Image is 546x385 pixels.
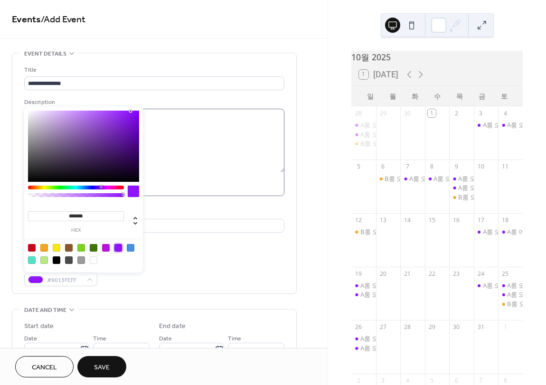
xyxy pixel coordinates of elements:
div: A룸 오후 12~2, 주*랑 [400,174,425,183]
div: A룸 오후 1~3, [PERSON_NAME]*혜 [360,281,457,290]
div: A룸 오전 10~12, 김*미 [498,281,523,290]
div: 7 [404,163,412,171]
div: 5 [428,376,436,385]
div: 10월 2025 [351,51,523,63]
label: hex [28,228,124,233]
div: 17 [477,216,485,225]
div: #9013FE [114,244,122,252]
div: A룸 오후 12~5, 최*나 [498,290,523,299]
div: 29 [379,109,387,117]
span: Save [94,363,110,373]
div: A룸 오후 1~4, 박*현 [474,281,499,290]
button: Save [77,356,126,377]
div: 토 [493,86,515,106]
div: A룸 오후 3~5, 김*희 [498,121,523,129]
div: A룸 오후 4~7, 박*현 [351,344,376,352]
div: 금 [471,86,493,106]
div: A룸 오후 2~5, 박*혁 [474,227,499,236]
div: #D0021B [28,244,36,252]
div: 30 [404,109,412,117]
div: 7 [477,376,485,385]
a: Events [12,10,41,29]
div: 27 [379,323,387,331]
div: 22 [428,270,436,278]
div: End date [159,321,186,331]
div: A룸 오전 10~12, 김*정 [449,174,474,183]
div: 목 [448,86,471,106]
span: Cancel [32,363,57,373]
div: 24 [477,270,485,278]
div: A룸 오후 5~7, 이*정 [351,290,376,299]
div: A룸 오후 5~8, 강*연 [449,183,474,192]
div: #417505 [90,244,97,252]
span: Date [24,334,37,344]
div: #4A4A4A [65,256,73,264]
div: #B8E986 [40,256,48,264]
div: B룸 오후 2~4, 김*욱 [351,227,376,236]
button: Cancel [15,356,74,377]
div: A룸 오후 2~4, [PERSON_NAME]*현 [360,334,457,343]
div: 29 [428,323,436,331]
div: A룸 오후 2~5, 박*원 [425,174,450,183]
div: A룸 오후 5~8, 강*연 [458,183,513,192]
div: 11 [501,163,509,171]
div: 15 [428,216,436,225]
span: / Add Event [41,10,85,29]
div: A룸 오후 12~2, 주*랑 [409,174,468,183]
div: 13 [379,216,387,225]
span: Date and time [24,305,66,315]
div: A룸 오후 2~5, [PERSON_NAME]*원 [433,174,530,183]
div: 23 [452,270,461,278]
div: 3 [477,109,485,117]
div: A룸 오후 5~7, 이*정 [360,290,415,299]
div: A룸 오후 1~4, 김*훈 [474,121,499,129]
div: 수 [426,86,448,106]
div: 18 [501,216,509,225]
div: B룸 오후 2~4, 강*우 [376,174,401,183]
div: 31 [477,323,485,331]
div: A룸 오후 1~3, 김*혜 [351,281,376,290]
span: Date [159,334,172,344]
div: 1 [428,109,436,117]
div: B룸 오전 11~2, 박*지 [449,193,474,201]
span: Time [228,334,241,344]
div: 2 [355,376,363,385]
div: #7ED321 [77,244,85,252]
div: A룸 오후 2~4, 김*현 [351,334,376,343]
div: 25 [501,270,509,278]
div: #000000 [53,256,60,264]
div: B룸 오후 2~4, [PERSON_NAME] [360,227,448,236]
div: 1 [501,323,509,331]
div: 6 [379,163,387,171]
div: 월 [381,86,404,106]
div: 14 [404,216,412,225]
div: #BD10E0 [102,244,110,252]
div: A룸 어후 12~5, 변*은 [498,227,523,236]
div: B룸 오후 12~2, n버섯 [351,139,376,148]
div: 일 [359,86,381,106]
div: #9B9B9B [77,256,85,264]
div: 30 [452,323,461,331]
div: 28 [404,323,412,331]
div: 화 [404,86,426,106]
div: B룸 오후 2~4, 강*우 [385,174,440,183]
div: A룸 오후 4~7, [PERSON_NAME]*현 [360,344,457,352]
div: 12 [355,216,363,225]
div: #F5A623 [40,244,48,252]
div: #4A90E2 [127,244,134,252]
div: 20 [379,270,387,278]
span: Event details [24,49,66,59]
div: Start date [24,321,54,331]
div: A룸 오후 2~4, 이*혜 [351,121,376,129]
div: B룸 오전 11~2, 박*지 [458,193,518,201]
div: 10 [477,163,485,171]
div: 6 [452,376,461,385]
div: 9 [452,163,461,171]
div: 3 [379,376,387,385]
div: 4 [501,109,509,117]
div: 26 [355,323,363,331]
div: Location [24,207,282,217]
div: 16 [452,216,461,225]
div: 8 [428,163,436,171]
div: A룸 오후 5~7, 이*진 [351,130,376,139]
